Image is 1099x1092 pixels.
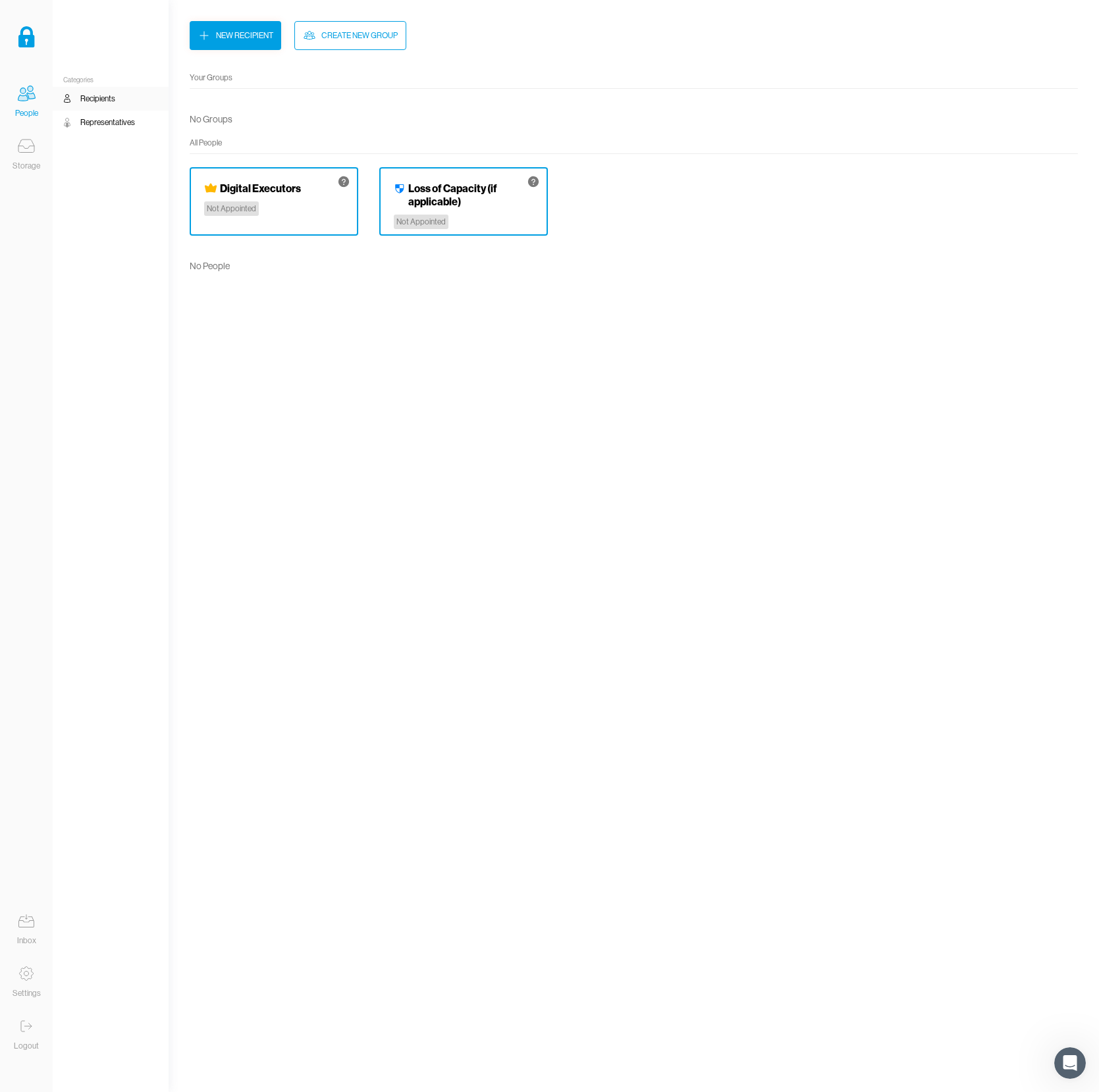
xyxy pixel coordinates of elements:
[27,278,220,292] div: We typically reply within a day
[190,71,1078,84] div: Your Groups
[204,201,259,216] div: Not Appointed
[53,87,169,111] a: Recipients
[27,188,236,202] div: Recent message
[190,136,1078,149] div: All People
[294,21,406,50] button: Create New Group
[13,159,40,172] div: Storage
[53,111,169,134] a: Representatives
[15,107,38,120] div: People
[227,21,250,45] div: Close
[80,92,115,105] div: Recipients
[27,208,53,234] img: Profile image for Jack
[26,138,237,161] p: How can we help?
[53,76,169,84] div: Categories
[132,411,263,463] button: Messages
[124,221,161,235] div: • 2h ago
[408,182,533,208] h4: Loss of Capacity (if applicable)
[1054,1047,1086,1079] iframe: Intercom live chat
[59,209,564,219] span: You’ll get replies here and in your email: ✉️ [EMAIL_ADDRESS][DOMAIN_NAME] Our usual reply time 🕒...
[321,29,398,42] div: Create New Group
[394,215,448,229] div: Not Appointed
[13,177,250,246] div: Recent messageProfile image for JackYou’ll get replies here and in your email: ✉️ [EMAIL_ADDRESS]...
[13,987,41,1000] div: Settings
[14,1039,39,1053] div: Logout
[51,444,80,453] span: Home
[13,253,250,303] div: Send us a messageWe typically reply within a day
[17,934,36,947] div: Inbox
[190,257,230,275] div: No People
[80,116,135,129] div: Representatives
[190,21,281,50] button: New Recipient
[59,221,121,235] div: Vault Support
[190,110,232,128] div: No Groups
[216,29,273,42] div: New Recipient
[26,93,237,138] p: Hi [PERSON_NAME] 👋
[14,197,250,246] div: Profile image for JackYou’ll get replies here and in your email: ✉️ [EMAIL_ADDRESS][DOMAIN_NAME] ...
[220,182,301,195] h4: Digital Executors
[27,264,220,278] div: Send us a message
[175,444,221,453] span: Messages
